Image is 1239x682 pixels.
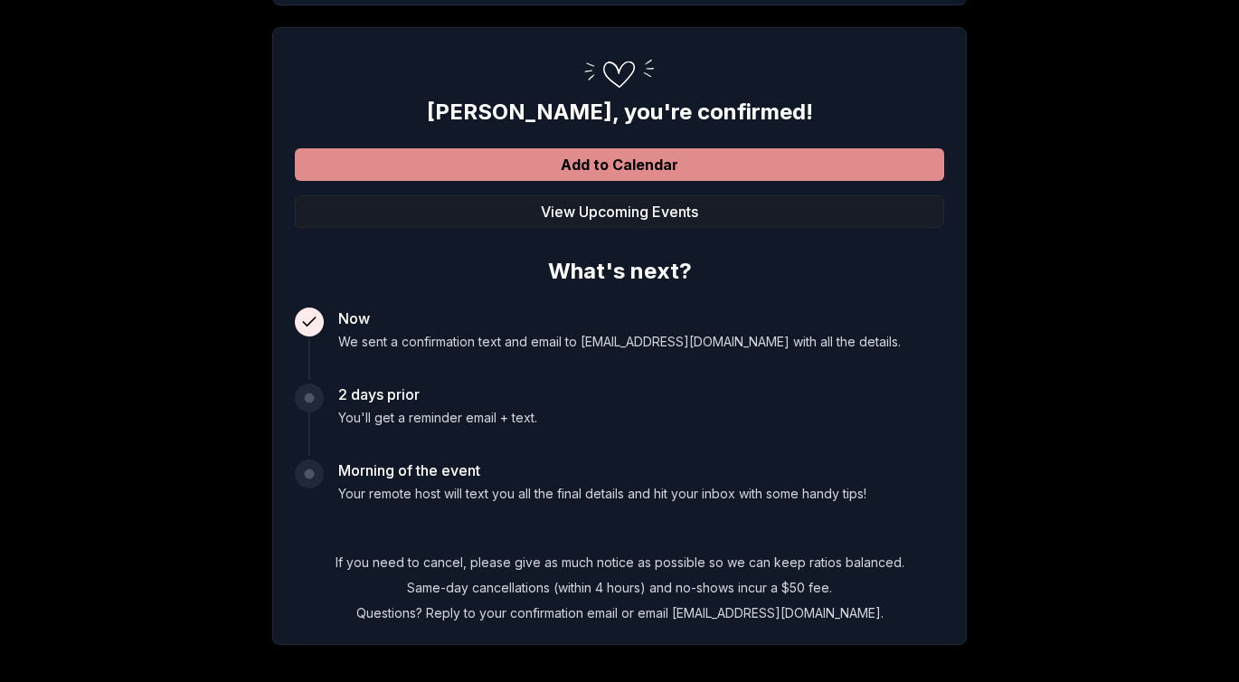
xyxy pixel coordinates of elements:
[295,98,944,127] h2: [PERSON_NAME] , you're confirmed!
[574,50,665,98] img: Confirmation Step
[295,195,944,228] button: View Upcoming Events
[295,250,944,286] h2: What's next?
[338,308,901,329] h3: Now
[295,579,944,597] p: Same-day cancellations (within 4 hours) and no-shows incur a $50 fee.
[295,554,944,572] p: If you need to cancel, please give as much notice as possible so we can keep ratios balanced.
[338,409,537,427] p: You'll get a reminder email + text.
[338,384,537,405] h3: 2 days prior
[295,604,944,622] p: Questions? Reply to your confirmation email or email [EMAIL_ADDRESS][DOMAIN_NAME].
[338,333,901,351] p: We sent a confirmation text and email to [EMAIL_ADDRESS][DOMAIN_NAME] with all the details.
[338,485,866,503] p: Your remote host will text you all the final details and hit your inbox with some handy tips!
[338,459,866,481] h3: Morning of the event
[295,148,944,181] button: Add to Calendar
